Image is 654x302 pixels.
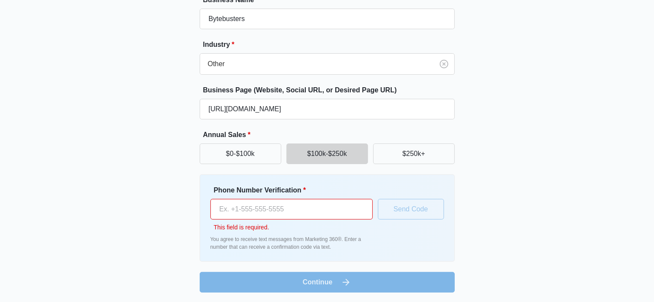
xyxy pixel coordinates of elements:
[200,9,455,29] input: e.g. Jane's Plumbing
[33,51,77,56] div: Domain Overview
[286,143,368,164] button: $100k-$250k
[203,130,458,140] label: Annual Sales
[200,143,281,164] button: $0-$100k
[203,40,458,50] label: Industry
[85,50,92,57] img: tab_keywords_by_traffic_grey.svg
[14,14,21,21] img: logo_orange.svg
[214,223,373,232] p: This field is required.
[437,57,451,71] button: Clear
[373,143,455,164] button: $250k+
[23,50,30,57] img: tab_domain_overview_orange.svg
[95,51,145,56] div: Keywords by Traffic
[14,22,21,29] img: website_grey.svg
[210,235,373,251] p: You agree to receive text messages from Marketing 360®. Enter a number that can receive a confirm...
[214,185,376,195] label: Phone Number Verification
[203,85,458,95] label: Business Page (Website, Social URL, or Desired Page URL)
[210,199,373,220] input: Ex. +1-555-555-5555
[22,22,94,29] div: Domain: [DOMAIN_NAME]
[24,14,42,21] div: v 4.0.25
[200,99,455,119] input: e.g. janesplumbing.com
